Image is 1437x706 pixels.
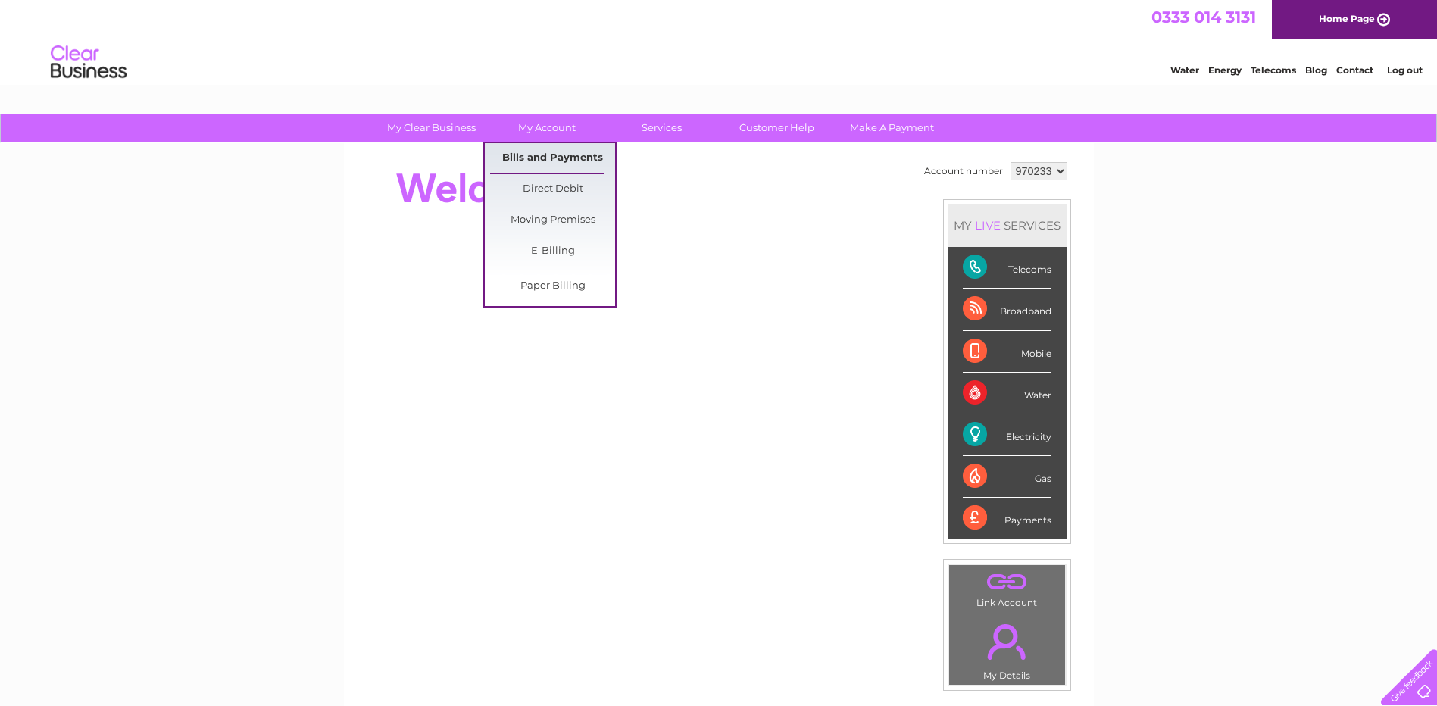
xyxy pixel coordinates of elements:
[490,205,615,236] a: Moving Premises
[490,143,615,173] a: Bills and Payments
[953,615,1061,668] a: .
[1336,64,1373,76] a: Contact
[1251,64,1296,76] a: Telecoms
[1170,64,1199,76] a: Water
[50,39,127,86] img: logo.png
[948,611,1066,686] td: My Details
[599,114,724,142] a: Services
[963,289,1051,330] div: Broadband
[369,114,494,142] a: My Clear Business
[829,114,954,142] a: Make A Payment
[948,564,1066,612] td: Link Account
[963,373,1051,414] div: Water
[714,114,839,142] a: Customer Help
[972,218,1004,233] div: LIVE
[490,236,615,267] a: E-Billing
[963,247,1051,289] div: Telecoms
[953,569,1061,595] a: .
[361,8,1077,73] div: Clear Business is a trading name of Verastar Limited (registered in [GEOGRAPHIC_DATA] No. 3667643...
[920,158,1007,184] td: Account number
[948,204,1067,247] div: MY SERVICES
[963,331,1051,373] div: Mobile
[963,456,1051,498] div: Gas
[1208,64,1242,76] a: Energy
[963,498,1051,539] div: Payments
[484,114,609,142] a: My Account
[1387,64,1423,76] a: Log out
[1305,64,1327,76] a: Blog
[490,271,615,301] a: Paper Billing
[963,414,1051,456] div: Electricity
[1151,8,1256,27] a: 0333 014 3131
[490,174,615,205] a: Direct Debit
